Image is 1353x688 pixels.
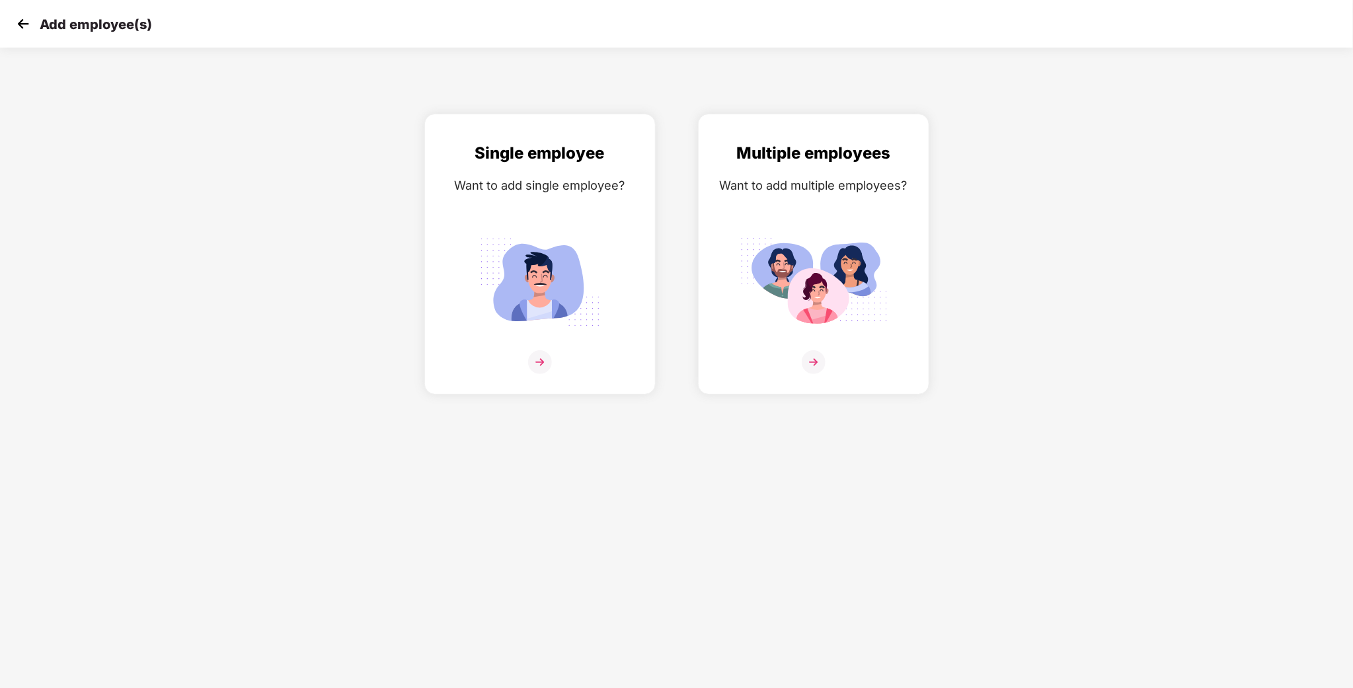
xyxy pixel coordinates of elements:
div: Single employee [438,141,642,166]
div: Want to add single employee? [438,176,642,195]
img: svg+xml;base64,PHN2ZyB4bWxucz0iaHR0cDovL3d3dy53My5vcmcvMjAwMC9zdmciIGlkPSJTaW5nbGVfZW1wbG95ZWUiIH... [466,231,614,334]
img: svg+xml;base64,PHN2ZyB4bWxucz0iaHR0cDovL3d3dy53My5vcmcvMjAwMC9zdmciIGlkPSJNdWx0aXBsZV9lbXBsb3llZS... [740,231,888,334]
p: Add employee(s) [40,17,152,32]
img: svg+xml;base64,PHN2ZyB4bWxucz0iaHR0cDovL3d3dy53My5vcmcvMjAwMC9zdmciIHdpZHRoPSIzMCIgaGVpZ2h0PSIzMC... [13,14,33,34]
div: Multiple employees [712,141,915,166]
img: svg+xml;base64,PHN2ZyB4bWxucz0iaHR0cDovL3d3dy53My5vcmcvMjAwMC9zdmciIHdpZHRoPSIzNiIgaGVpZ2h0PSIzNi... [802,350,826,374]
img: svg+xml;base64,PHN2ZyB4bWxucz0iaHR0cDovL3d3dy53My5vcmcvMjAwMC9zdmciIHdpZHRoPSIzNiIgaGVpZ2h0PSIzNi... [528,350,552,374]
div: Want to add multiple employees? [712,176,915,195]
